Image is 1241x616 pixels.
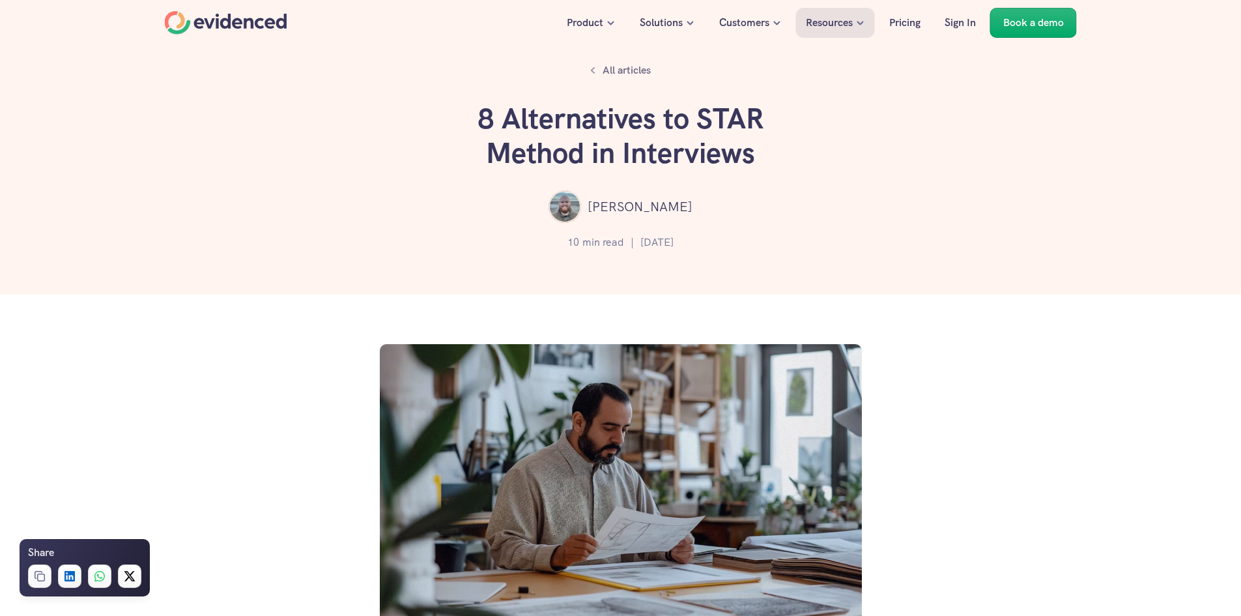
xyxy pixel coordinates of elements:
[990,8,1077,38] a: Book a demo
[806,14,853,31] p: Resources
[28,544,54,561] h6: Share
[889,14,920,31] p: Pricing
[1003,14,1064,31] p: Book a demo
[165,11,287,35] a: Home
[603,62,651,79] p: All articles
[583,59,658,82] a: All articles
[582,234,624,251] p: min read
[945,14,976,31] p: Sign In
[879,8,930,38] a: Pricing
[640,234,674,251] p: [DATE]
[567,14,603,31] p: Product
[425,102,816,171] h1: 8 Alternatives to STAR Method in Interviews
[631,234,634,251] p: |
[640,14,683,31] p: Solutions
[935,8,986,38] a: Sign In
[588,196,692,217] p: [PERSON_NAME]
[719,14,769,31] p: Customers
[567,234,579,251] p: 10
[549,190,581,223] img: ""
